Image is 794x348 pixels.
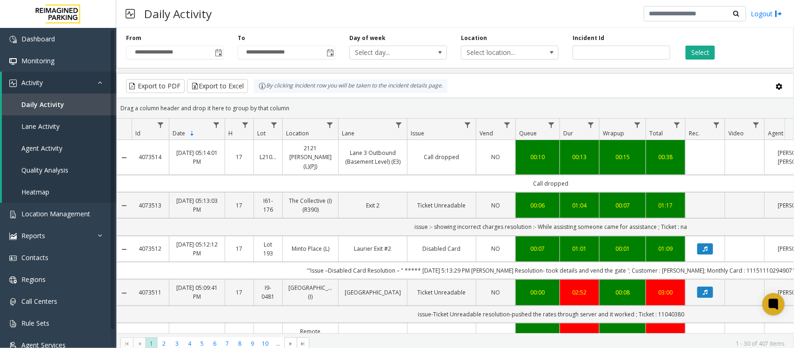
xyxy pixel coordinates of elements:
a: Activity [2,72,116,94]
a: Minto Place (L) [288,244,333,253]
div: 02:52 [566,288,594,297]
a: 4073512 [137,244,163,253]
a: Id Filter Menu [154,119,167,131]
button: Export to PDF [126,79,185,93]
img: infoIcon.svg [259,82,266,90]
a: H Filter Menu [239,119,252,131]
img: 'icon' [9,58,17,65]
img: logout [775,9,782,19]
span: Sortable [188,130,196,137]
a: Video Filter Menu [750,119,762,131]
a: Wrapup Filter Menu [631,119,644,131]
a: 17 [231,288,248,297]
a: [DATE] 05:14:01 PM [175,148,219,166]
a: 00:08 [605,288,640,297]
span: NO [492,153,500,161]
a: 17 [231,153,248,161]
a: [DATE] 05:12:12 PM [175,240,219,258]
label: Location [461,34,487,42]
a: [DATE] 05:09:41 PM [175,283,219,301]
div: 00:15 [605,153,640,161]
a: NO [482,244,510,253]
span: Vend [480,129,493,137]
a: Disabled Card [413,244,470,253]
a: Daily Activity [2,94,116,115]
a: 4073511 [137,288,163,297]
span: Daily Activity [21,100,64,109]
img: 'icon' [9,320,17,328]
div: By clicking Incident row you will be taken to the incident details page. [254,79,447,93]
span: Regions [21,275,46,284]
span: Select location... [461,46,539,59]
span: Issue [411,129,424,137]
a: 00:07 [521,244,554,253]
span: Quality Analysis [21,166,68,174]
a: Total Filter Menu [671,119,683,131]
h3: Daily Activity [140,2,216,25]
a: Location Filter Menu [324,119,336,131]
kendo-pager-info: 1 - 30 of 407 items [315,340,784,348]
a: 00:06 [521,201,554,210]
a: 00:00 [521,288,554,297]
img: 'icon' [9,211,17,218]
a: Ticket Unreadable [413,201,470,210]
a: NO [482,288,510,297]
span: Agent Activity [21,144,62,153]
span: Select day... [350,46,427,59]
a: Exit 2 [344,201,401,210]
div: Data table [117,119,794,333]
span: Go to the last page [300,340,307,348]
span: Go to the next page [287,340,294,348]
a: Collapse Details [117,289,132,297]
div: 00:10 [521,153,554,161]
span: Heatmap [21,187,49,196]
img: pageIcon [126,2,135,25]
label: Incident Id [573,34,604,42]
label: Day of week [349,34,386,42]
span: Toggle popup [213,46,223,59]
span: Dashboard [21,34,55,43]
span: H [228,129,233,137]
span: Toggle popup [325,46,335,59]
a: I61-176 [260,196,277,214]
a: 00:38 [652,153,680,161]
a: 03:00 [652,288,680,297]
a: Collapse Details [117,246,132,253]
a: Queue Filter Menu [545,119,558,131]
span: NO [492,201,500,209]
a: Collapse Details [117,202,132,209]
a: 4073513 [137,201,163,210]
a: 17 [231,201,248,210]
a: Lot 193 [260,240,277,258]
a: Ticket Unreadable [413,288,470,297]
a: 2121 [PERSON_NAME] (L)(PJ) [288,144,333,171]
button: Select [686,46,715,60]
span: Lane [342,129,354,137]
a: Vend Filter Menu [501,119,514,131]
img: 'icon' [9,80,17,87]
span: Monitoring [21,56,54,65]
div: 01:17 [652,201,680,210]
a: Logout [751,9,782,19]
div: 00:13 [566,153,594,161]
a: Rec. Filter Menu [710,119,723,131]
a: Agent Activity [2,137,116,159]
a: [DATE] 05:13:03 PM [175,196,219,214]
a: NO [482,153,510,161]
a: 01:01 [566,244,594,253]
a: Issue Filter Menu [461,119,474,131]
button: Export to Excel [187,79,248,93]
a: 4073514 [137,153,163,161]
span: Rule Sets [21,319,49,328]
span: Contacts [21,253,48,262]
a: Collapse Details [117,154,132,161]
a: 01:04 [566,201,594,210]
a: 00:01 [605,244,640,253]
a: 01:09 [652,244,680,253]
